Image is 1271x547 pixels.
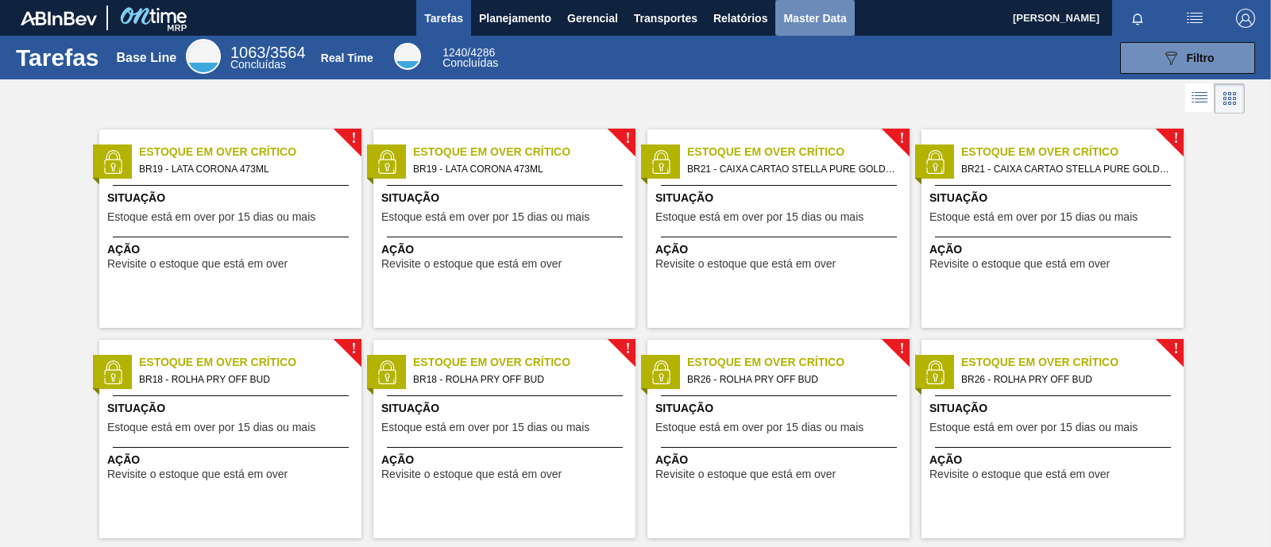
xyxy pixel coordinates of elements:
[655,258,836,270] span: Revisite o estoque que está em over
[1185,9,1204,28] img: userActions
[230,44,266,61] span: 1063
[961,144,1184,160] span: Estoque em Over Crítico
[139,354,361,371] span: Estoque em Over Crítico
[381,400,632,417] span: Situação
[655,241,906,258] span: Ação
[655,468,836,480] span: Revisite o estoque que está em over
[1187,52,1215,64] span: Filtro
[923,360,947,384] img: status
[139,160,349,178] span: BR19 - LATA CORONA 473ML
[442,56,498,69] span: Concluídas
[381,468,562,480] span: Revisite o estoque que está em over
[375,150,399,174] img: status
[321,52,373,64] div: Real Time
[1112,7,1163,29] button: Notificações
[107,452,357,468] span: Ação
[230,58,286,71] span: Concluídas
[649,360,673,384] img: status
[687,371,897,388] span: BR26 - ROLHA PRY OFF BUD
[625,133,630,144] span: !
[394,43,421,70] div: Real Time
[107,258,288,270] span: Revisite o estoque que está em over
[899,133,904,144] span: !
[381,211,589,223] span: Estoque está em over por 15 dias ou mais
[381,190,632,206] span: Situação
[1215,83,1245,114] div: Visão em Cards
[929,258,1110,270] span: Revisite o estoque que está em over
[101,360,125,384] img: status
[1120,42,1255,74] button: Filtro
[139,371,349,388] span: BR18 - ROLHA PRY OFF BUD
[783,9,846,28] span: Master Data
[375,360,399,384] img: status
[655,422,863,433] span: Estoque está em over por 15 dias ou mais
[413,160,623,178] span: BR19 - LATA CORONA 473ML
[655,211,863,223] span: Estoque está em over por 15 dias ou mais
[567,9,618,28] span: Gerencial
[687,160,897,178] span: BR21 - CAIXA CARTAO STELLA PURE GOLD 330 ML
[961,371,1171,388] span: BR26 - ROLHA PRY OFF BUD
[442,48,498,68] div: Real Time
[687,354,910,371] span: Estoque em Over Crítico
[21,11,97,25] img: TNhmsLtSVTkK8tSr43FrP2fwEKptu5GPRR3wAAAABJRU5ErkJggg==
[929,211,1138,223] span: Estoque está em over por 15 dias ou mais
[413,354,635,371] span: Estoque em Over Crítico
[381,258,562,270] span: Revisite o estoque que está em over
[351,133,356,144] span: !
[961,160,1171,178] span: BR21 - CAIXA CARTAO STELLA PURE GOLD 330 ML
[929,468,1110,480] span: Revisite o estoque que está em over
[655,190,906,206] span: Situação
[107,400,357,417] span: Situação
[929,400,1180,417] span: Situação
[713,9,767,28] span: Relatórios
[107,468,288,480] span: Revisite o estoque que está em over
[107,241,357,258] span: Ação
[899,343,904,355] span: !
[1185,83,1215,114] div: Visão em Lista
[634,9,697,28] span: Transportes
[1173,343,1178,355] span: !
[929,241,1180,258] span: Ação
[107,211,315,223] span: Estoque está em over por 15 dias ou mais
[16,48,99,67] h1: Tarefas
[923,150,947,174] img: status
[961,354,1184,371] span: Estoque em Over Crítico
[649,150,673,174] img: status
[929,190,1180,206] span: Situação
[442,46,467,59] span: 1240
[687,144,910,160] span: Estoque em Over Crítico
[381,422,589,433] span: Estoque está em over por 15 dias ou mais
[625,343,630,355] span: !
[413,144,635,160] span: Estoque em Over Crítico
[230,44,306,61] span: / 3564
[442,46,495,59] span: / 4286
[1173,133,1178,144] span: !
[929,452,1180,468] span: Ação
[655,452,906,468] span: Ação
[107,190,357,206] span: Situação
[424,9,463,28] span: Tarefas
[351,343,356,355] span: !
[1236,9,1255,28] img: Logout
[479,9,551,28] span: Planejamento
[101,150,125,174] img: status
[230,46,306,70] div: Base Line
[116,51,176,65] div: Base Line
[413,371,623,388] span: BR18 - ROLHA PRY OFF BUD
[381,452,632,468] span: Ação
[381,241,632,258] span: Ação
[655,400,906,417] span: Situação
[186,39,221,74] div: Base Line
[139,144,361,160] span: Estoque em Over Crítico
[929,422,1138,433] span: Estoque está em over por 15 dias ou mais
[107,422,315,433] span: Estoque está em over por 15 dias ou mais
